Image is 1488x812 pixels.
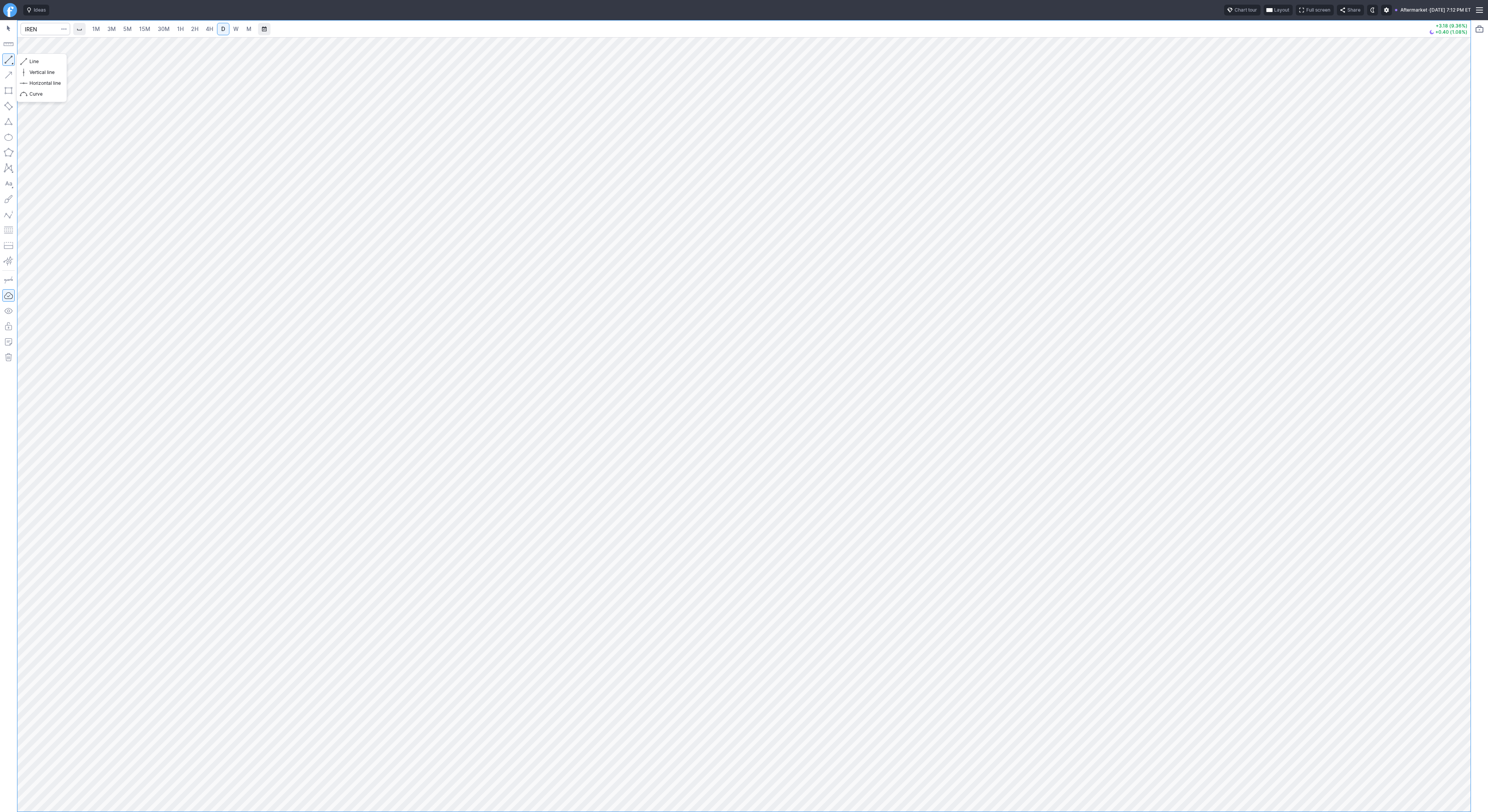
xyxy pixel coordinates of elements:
[16,53,67,102] div: Line
[34,6,46,14] span: Ideas
[2,239,15,252] button: Position
[2,193,15,205] button: Brush
[120,23,135,35] a: 5M
[1274,6,1289,14] span: Layout
[158,26,170,32] span: 30M
[2,115,15,128] button: Triangle
[2,177,15,190] button: Text
[206,26,213,32] span: 4H
[2,351,15,364] button: Remove all autosaved drawings
[2,289,15,302] button: Drawings Autosave: On
[92,26,100,32] span: 1M
[2,22,15,35] button: Mouse
[2,84,15,97] button: Rectangle
[1264,5,1293,15] button: Layout
[2,69,15,81] button: Arrow
[2,131,15,143] button: Ellipse
[1296,5,1334,15] button: Full screen
[1235,6,1257,14] span: Chart tour
[217,23,229,35] a: D
[246,26,251,32] span: M
[177,26,184,32] span: 1H
[191,26,198,32] span: 2H
[107,26,116,32] span: 3M
[73,23,86,35] button: Interval
[123,26,132,32] span: 5M
[233,26,239,32] span: W
[29,79,61,87] span: Horizontal line
[221,26,225,32] span: D
[202,23,217,35] a: 4H
[59,23,69,35] button: Search
[1347,6,1361,14] span: Share
[2,100,15,112] button: Rotated rectangle
[1367,5,1378,15] button: Toggle dark mode
[2,274,15,286] button: Drawing mode: Single
[89,23,103,35] a: 1M
[2,320,15,333] button: Lock drawings
[1400,6,1429,14] span: Aftermarket ·
[1429,24,1467,28] p: +3.18 (9.36%)
[243,23,255,35] a: M
[23,5,49,15] button: Ideas
[1429,6,1471,14] span: [DATE] 7:12 PM ET
[2,255,15,267] button: Anchored VWAP
[230,23,242,35] a: W
[2,336,15,348] button: Add note
[174,23,187,35] a: 1H
[2,208,15,221] button: Elliott waves
[3,3,17,17] a: Finviz.com
[2,305,15,317] button: Hide drawings
[1381,5,1392,15] button: Settings
[136,23,154,35] a: 15M
[104,23,119,35] a: 3M
[139,26,150,32] span: 15M
[1306,6,1330,14] span: Full screen
[2,53,15,66] button: Line
[1435,30,1467,34] span: +0.40 (1.08%)
[188,23,202,35] a: 2H
[21,23,70,35] input: Search
[2,162,15,174] button: XABCD
[154,23,173,35] a: 30M
[29,90,61,98] span: Curve
[2,146,15,159] button: Polygon
[1337,5,1364,15] button: Share
[1473,23,1486,35] button: Portfolio watchlist
[29,58,61,65] span: Line
[29,69,61,76] span: Vertical line
[2,38,15,50] button: Measure
[258,23,270,35] button: Range
[1224,5,1261,15] button: Chart tour
[2,224,15,236] button: Fibonacci retracements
